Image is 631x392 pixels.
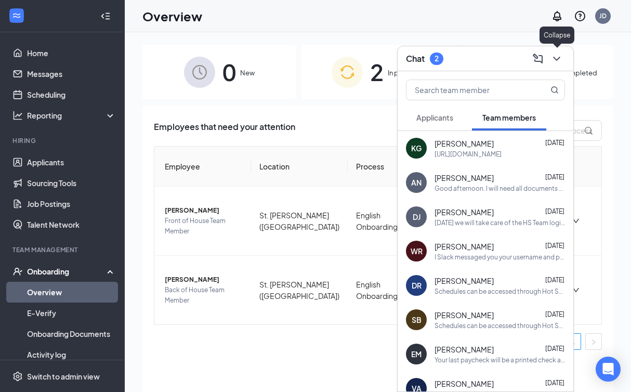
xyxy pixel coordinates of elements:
[388,68,424,78] span: In progress
[540,27,574,44] div: Collapse
[545,276,564,284] span: [DATE]
[11,10,22,21] svg: WorkstreamLogo
[435,321,565,330] div: Schedules can be accessed through Hot Schedules, you should have received an email with your user...
[27,152,116,173] a: Applicants
[545,345,564,352] span: [DATE]
[27,282,116,303] a: Overview
[27,344,116,365] a: Activity log
[435,378,494,389] span: [PERSON_NAME]
[413,212,420,222] div: DJ
[411,246,423,256] div: WR
[154,120,295,141] span: Employees that need your attention
[435,241,494,252] span: [PERSON_NAME]
[27,323,116,344] a: Onboarding Documents
[27,303,116,323] a: E-Verify
[27,193,116,214] a: Job Postings
[27,84,116,105] a: Scheduling
[165,216,243,237] span: Front of House Team Member
[435,356,565,364] div: Your last paycheck will be a printed check and will be here [DATE], if you need a reference feel ...
[251,147,348,187] th: Location
[27,266,107,277] div: Onboarding
[545,379,564,387] span: [DATE]
[530,50,546,67] button: ComposeMessage
[12,245,114,254] div: Team Management
[559,68,597,78] span: Completed
[482,113,536,122] span: Team members
[435,138,494,149] span: [PERSON_NAME]
[550,53,563,65] svg: ChevronDown
[435,310,494,320] span: [PERSON_NAME]
[165,205,243,216] span: [PERSON_NAME]
[435,54,439,63] div: 2
[251,256,348,324] td: St. [PERSON_NAME] ([GEOGRAPHIC_DATA])
[411,177,422,188] div: AN
[27,63,116,84] a: Messages
[572,286,580,294] span: down
[532,53,544,65] svg: ComposeMessage
[435,173,494,183] span: [PERSON_NAME]
[435,207,494,217] span: [PERSON_NAME]
[599,11,607,20] div: JD
[348,256,406,324] td: English Onboarding
[12,371,23,382] svg: Settings
[348,187,406,256] td: English Onboarding
[240,68,255,78] span: New
[27,214,116,235] a: Talent Network
[545,139,564,147] span: [DATE]
[545,207,564,215] span: [DATE]
[548,50,565,67] button: ChevronDown
[12,136,114,145] div: Hiring
[435,218,565,227] div: [DATE] we will take care of the HS Team login JD Training Manager
[596,357,621,382] div: Open Intercom Messenger
[406,80,530,100] input: Search team member
[411,349,422,359] div: EM
[585,333,602,350] li: Next Page
[27,371,100,382] div: Switch to admin view
[412,280,422,291] div: DR
[435,184,565,193] div: Good afternoon. I will need all documents filled out by 7/6 in order to finish your paperwork and...
[550,86,559,94] svg: MagnifyingGlass
[572,217,580,225] span: down
[545,242,564,250] span: [DATE]
[27,110,116,121] div: Reporting
[406,53,425,64] h3: Chat
[27,43,116,63] a: Home
[590,339,597,345] span: right
[348,147,406,187] th: Process
[435,150,502,159] div: [URL][DOMAIN_NAME]
[416,113,453,122] span: Applicants
[370,54,384,90] span: 2
[165,285,243,306] span: Back of House Team Member
[545,310,564,318] span: [DATE]
[27,173,116,193] a: Sourcing Tools
[412,315,422,325] div: SB
[435,287,565,296] div: Schedules can be accessed through Hot Schedules, you should have received an email with your user...
[12,266,23,277] svg: UserCheck
[251,187,348,256] td: St. [PERSON_NAME] ([GEOGRAPHIC_DATA])
[545,173,564,181] span: [DATE]
[100,11,111,21] svg: Collapse
[574,10,586,22] svg: QuestionInfo
[411,143,422,153] div: KG
[154,147,251,187] th: Employee
[585,333,602,350] button: right
[12,110,23,121] svg: Analysis
[435,253,565,262] div: I Slack messaged you your username and password for hot schedules. Let me know if you run into an...
[222,54,236,90] span: 0
[551,10,563,22] svg: Notifications
[435,276,494,286] span: [PERSON_NAME]
[165,275,243,285] span: [PERSON_NAME]
[142,7,202,25] h1: Overview
[435,344,494,355] span: [PERSON_NAME]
